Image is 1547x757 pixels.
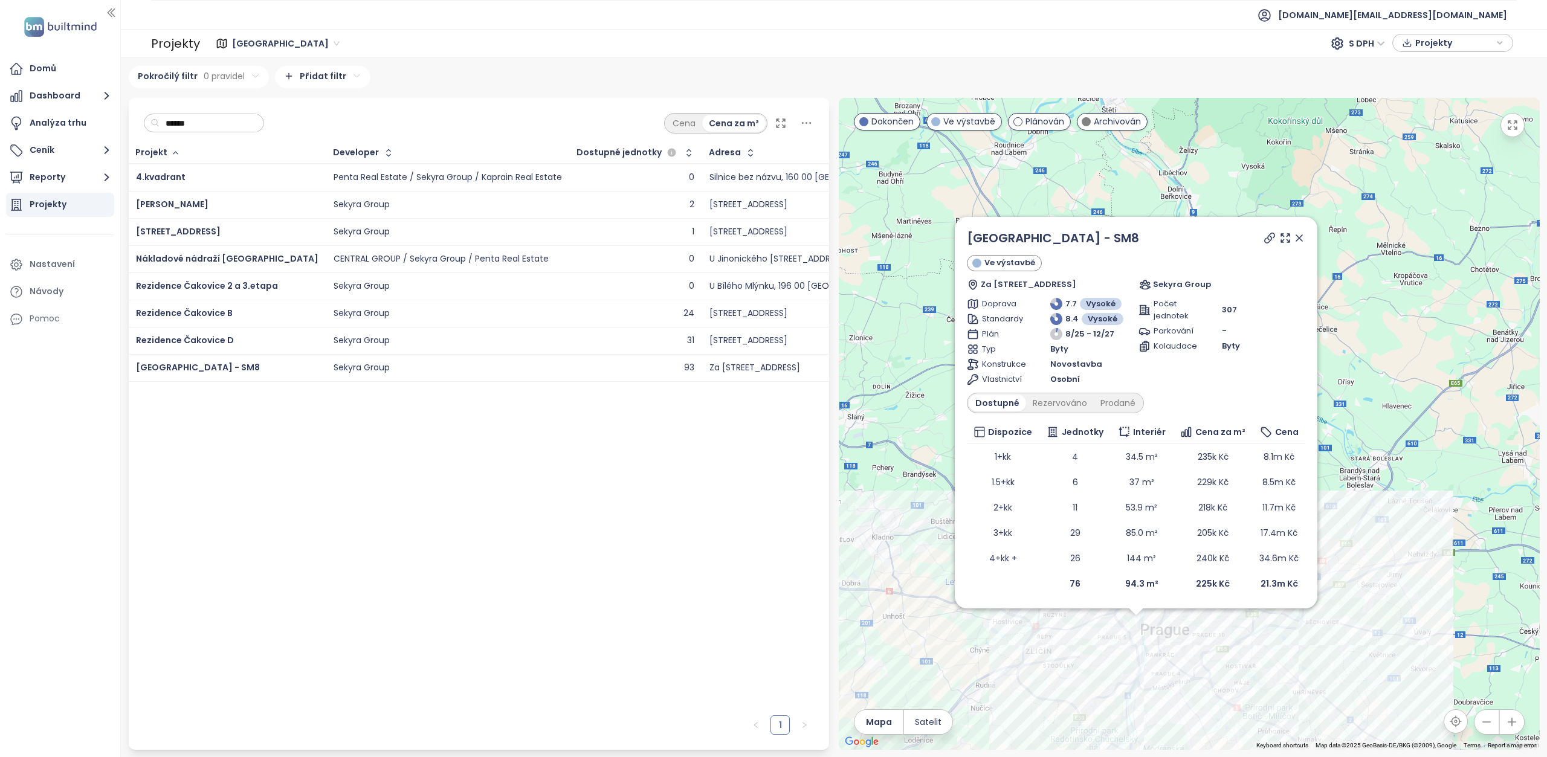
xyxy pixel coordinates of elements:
[684,362,694,373] div: 93
[1261,527,1297,539] span: 17.4m Kč
[1154,298,1195,322] span: Počet jednotek
[30,115,86,130] div: Analýza trhu
[6,280,114,304] a: Návody
[709,308,787,319] div: [STREET_ADDRESS]
[30,257,75,272] div: Nastavení
[1415,34,1493,52] span: Projekty
[709,149,741,156] div: Adresa
[709,172,996,183] div: Silnice bez názvu, 160 00 [GEOGRAPHIC_DATA], [GEOGRAPHIC_DATA]
[333,149,379,156] div: Developer
[1197,527,1229,539] span: 205k Kč
[6,166,114,190] button: Reporty
[801,721,808,729] span: right
[687,335,694,346] div: 31
[987,425,1032,439] span: Dispozice
[770,715,790,735] li: 1
[1197,476,1229,488] span: 229k Kč
[1278,1,1507,30] span: [DOMAIN_NAME][EMAIL_ADDRESS][DOMAIN_NAME]
[1111,444,1172,469] td: 34.5 m²
[1062,425,1103,439] span: Jednotky
[136,361,260,373] a: [GEOGRAPHIC_DATA] - SM8
[982,358,1024,370] span: Konstrukce
[136,225,221,237] a: [STREET_ADDRESS]
[1197,552,1229,564] span: 240k Kč
[746,715,766,735] li: Předchozí strana
[943,115,995,128] span: Ve výstavbě
[1195,425,1245,439] span: Cena za m²
[1222,325,1227,337] span: -
[1088,313,1117,325] span: Vysoké
[151,31,200,56] div: Projekty
[1111,520,1172,546] td: 85.0 m²
[709,362,800,373] div: Za [STREET_ADDRESS]
[136,253,318,265] a: Nákladové nádraží [GEOGRAPHIC_DATA]
[275,66,370,88] div: Přidat filtr
[334,335,390,346] div: Sekyra Group
[6,111,114,135] a: Analýza trhu
[232,34,340,53] span: Praha
[689,254,694,265] div: 0
[982,313,1024,325] span: Standardy
[871,115,914,128] span: Dokončen
[1133,425,1166,439] span: Interiér
[136,171,186,183] a: 4.kvadrant
[690,199,694,210] div: 2
[136,198,208,210] span: [PERSON_NAME]
[135,149,167,156] div: Projekt
[30,311,60,326] div: Pomoc
[6,84,114,108] button: Dashboard
[709,335,787,346] div: [STREET_ADDRESS]
[1264,451,1294,463] span: 8.1m Kč
[1065,313,1079,325] span: 8.4
[795,715,814,735] button: right
[136,334,234,346] a: Rezidence Čakovice D
[683,308,694,319] div: 24
[904,710,952,734] button: Satelit
[204,69,245,83] span: 0 pravidel
[576,149,662,156] span: Dostupné jednotky
[136,280,278,292] span: Rezidence Čakovice 2 a 3.etapa
[1039,546,1111,571] td: 26
[1152,279,1210,291] span: Sekyra Group
[795,715,814,735] li: Následující strana
[1050,343,1068,355] span: Byty
[967,469,1039,495] td: 1.5+kk
[21,14,100,39] img: logo
[982,298,1024,310] span: Doprava
[30,61,56,76] div: Domů
[334,172,562,183] div: Penta Real Estate / Sekyra Group / Kaprain Real Estate
[6,57,114,81] a: Domů
[1086,298,1116,310] span: Vysoké
[1222,304,1237,316] span: 307
[689,281,694,292] div: 0
[136,307,233,319] a: Rezidence Čakovice B
[1050,358,1102,370] span: Novostavba
[1222,340,1240,352] span: Byty
[334,227,390,237] div: Sekyra Group
[1065,328,1114,340] span: 8/25 - 12/27
[709,254,848,265] div: U Jinonického [STREET_ADDRESS]
[1196,578,1230,590] b: 225k Kč
[1094,395,1142,411] div: Prodané
[692,227,694,237] div: 1
[1039,520,1111,546] td: 29
[1125,578,1158,590] b: 94.3 m²
[854,710,903,734] button: Mapa
[1039,495,1111,520] td: 11
[1111,469,1172,495] td: 37 m²
[334,281,390,292] div: Sekyra Group
[1111,495,1172,520] td: 53.9 m²
[1111,546,1172,571] td: 144 m²
[967,520,1039,546] td: 3+kk
[334,254,549,265] div: CENTRAL GROUP / Sekyra Group / Penta Real Estate
[771,716,789,734] a: 1
[709,199,787,210] div: [STREET_ADDRESS]
[709,281,1083,292] div: U Bílého Mlýnku, 196 00 [GEOGRAPHIC_DATA]-[GEOGRAPHIC_DATA], [GEOGRAPHIC_DATA]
